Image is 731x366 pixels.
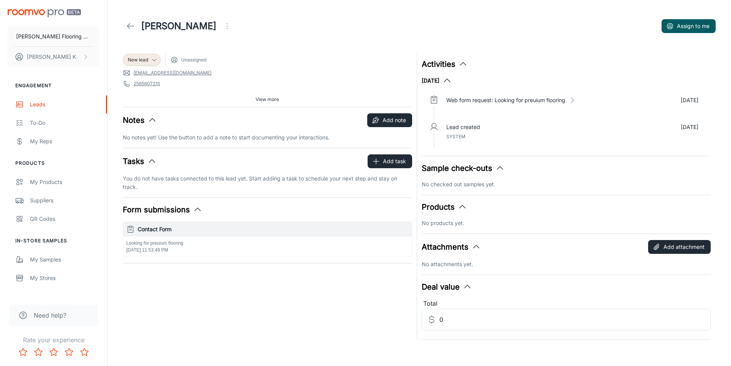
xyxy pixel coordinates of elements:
[422,260,711,268] p: No attachments yet.
[30,196,99,205] div: Suppliers
[446,96,565,104] p: Web form request: Looking for preuium flooring
[256,96,279,103] span: View more
[30,100,99,109] div: Leads
[123,114,157,126] button: Notes
[77,344,92,360] button: Rate 5 star
[219,18,235,34] button: Open menu
[30,178,99,186] div: My Products
[15,344,31,360] button: Rate 1 star
[123,54,161,66] div: New lead
[46,344,61,360] button: Rate 3 star
[141,19,216,33] h1: [PERSON_NAME]
[367,113,412,127] button: Add note
[681,96,698,104] p: [DATE]
[422,180,711,189] p: No checked out samples yet.
[61,344,77,360] button: Rate 4 star
[422,299,711,309] div: Total
[6,335,101,344] p: Rate your experience
[126,240,409,247] p: Looking for preuium flooring
[446,123,480,131] p: Lead created
[134,70,211,76] a: [EMAIL_ADDRESS][DOMAIN_NAME]
[422,241,481,253] button: Attachments
[422,281,472,293] button: Deal value
[134,80,160,87] a: 2565607215
[16,32,91,41] p: [PERSON_NAME] Flooring Center Inc
[8,47,99,67] button: [PERSON_NAME] K
[252,94,282,105] button: View more
[8,9,81,17] img: Roomvo PRO Beta
[30,274,99,282] div: My Stores
[123,133,412,142] p: No notes yet! Use the button to add a note to start documenting your interactions.
[128,56,148,63] span: New lead
[30,137,99,146] div: My Reps
[368,154,412,168] button: Add task
[422,219,711,227] p: No products yet.
[648,240,711,254] button: Add attachment
[31,344,46,360] button: Rate 2 star
[681,123,698,131] p: [DATE]
[181,56,206,63] span: Unassigned
[422,201,467,213] button: Products
[422,162,505,174] button: Sample check-outs
[422,76,452,85] button: [DATE]
[30,119,99,127] div: To-do
[446,134,465,139] span: System
[422,58,468,70] button: Activities
[8,26,99,46] button: [PERSON_NAME] Flooring Center Inc
[30,255,99,264] div: My Samples
[30,215,99,223] div: QR Codes
[439,309,711,330] input: Estimated deal value
[27,53,76,61] p: [PERSON_NAME] K
[34,311,66,320] span: Need help?
[126,247,168,253] span: [DATE] 11:53:49 PM
[123,204,202,215] button: Form submissions
[138,225,409,234] h6: Contact Form
[123,156,157,167] button: Tasks
[123,222,412,257] button: Contact FormLooking for preuium flooring[DATE] 11:53:49 PM
[123,174,412,191] p: You do not have tasks connected to this lead yet. Start adding a task to schedule your next step ...
[662,19,716,33] button: Assign to me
